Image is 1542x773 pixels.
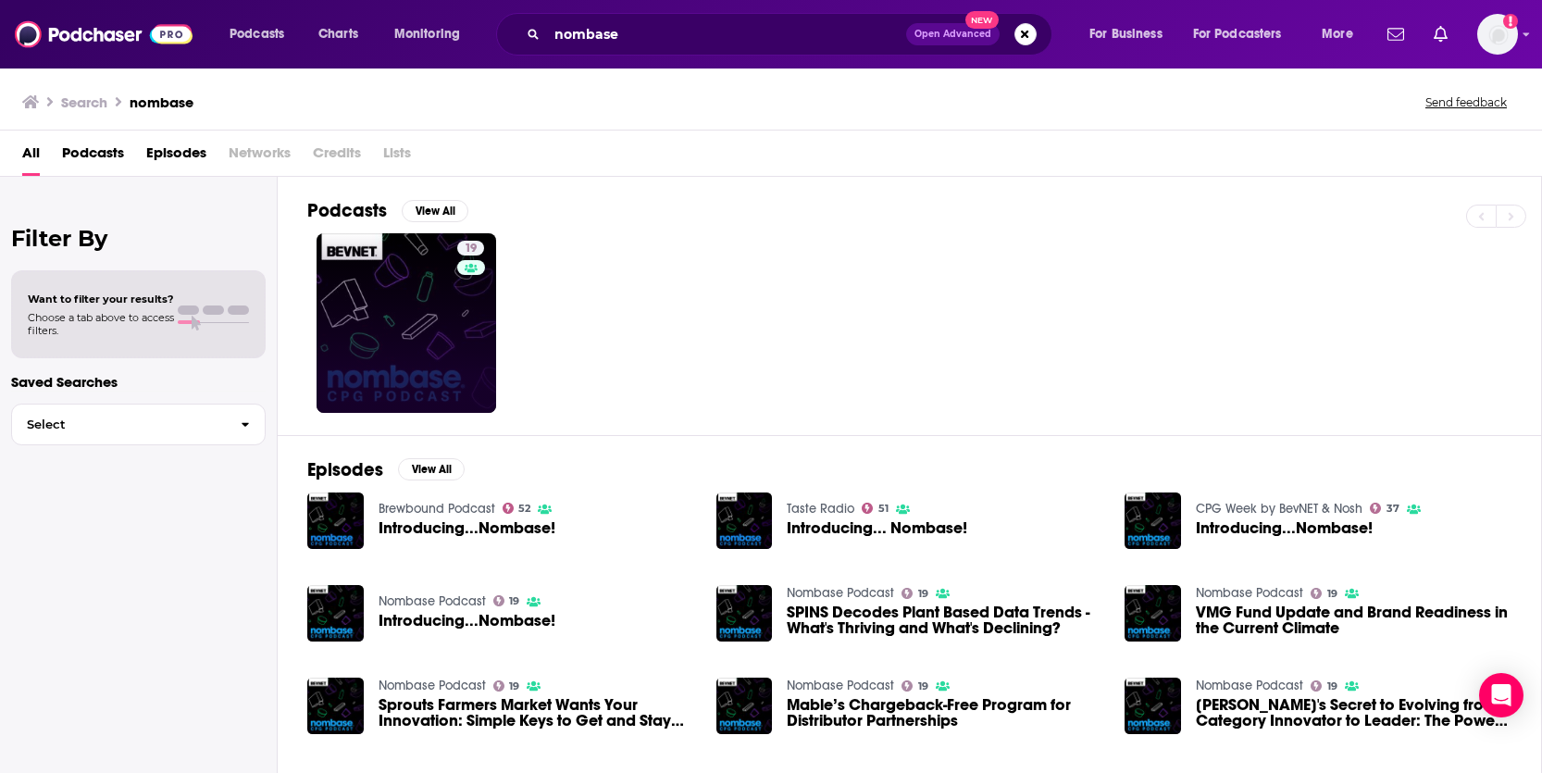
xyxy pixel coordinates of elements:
[383,138,411,176] span: Lists
[307,199,387,222] h2: Podcasts
[1311,588,1337,599] a: 19
[1196,678,1303,693] a: Nombase Podcast
[146,138,206,176] a: Episodes
[1380,19,1411,50] a: Show notifications dropdown
[11,225,266,252] h2: Filter By
[217,19,308,49] button: open menu
[1370,503,1399,514] a: 37
[1196,697,1511,729] a: Sun Noodle's Secret to Evolving from Category Innovator to Leader: The Power of Customer Collabor...
[1181,19,1309,49] button: open menu
[518,505,530,513] span: 52
[1309,19,1376,49] button: open menu
[398,458,465,480] button: View All
[379,501,495,517] a: Brewbound Podcast
[787,520,967,536] a: Introducing... Nombase!
[787,605,1102,636] a: SPINS Decodes Plant Based Data Trends - What's Thriving and What's Declining?
[514,13,1070,56] div: Search podcasts, credits, & more...
[716,585,773,642] img: SPINS Decodes Plant Based Data Trends - What's Thriving and What's Declining?
[15,17,193,52] img: Podchaser - Follow, Share and Rate Podcasts
[22,138,40,176] a: All
[787,501,854,517] a: Taste Radio
[379,593,486,609] a: Nombase Podcast
[965,11,999,29] span: New
[1311,680,1337,692] a: 19
[1196,697,1511,729] span: [PERSON_NAME]'s Secret to Evolving from Category Innovator to Leader: The Power of Customer Colla...
[509,682,519,691] span: 19
[28,311,174,337] span: Choose a tab above to access filters.
[787,697,1102,729] a: Mable’s Chargeback-Free Program for Distributor Partnerships
[307,199,468,222] a: PodcastsView All
[862,503,889,514] a: 51
[1125,585,1181,642] img: VMG Fund Update and Brand Readiness in the Current Climate
[465,240,477,258] span: 19
[379,613,555,629] a: Introducing...Nombase!
[307,492,364,549] img: Introducing...Nombase!
[1327,682,1337,691] span: 19
[1477,14,1518,55] button: Show profile menu
[62,138,124,176] a: Podcasts
[918,682,928,691] span: 19
[1089,21,1163,47] span: For Business
[509,597,519,605] span: 19
[1193,21,1282,47] span: For Podcasters
[317,233,496,413] a: 19
[307,678,364,734] img: Sprouts Farmers Market Wants Your Innovation: Simple Keys to Get and Stay on Shelf
[547,19,906,49] input: Search podcasts, credits, & more...
[1125,492,1181,549] a: Introducing...Nombase!
[379,520,555,536] a: Introducing...Nombase!
[11,373,266,391] p: Saved Searches
[307,458,383,481] h2: Episodes
[379,697,694,729] a: Sprouts Farmers Market Wants Your Innovation: Simple Keys to Get and Stay on Shelf
[503,503,531,514] a: 52
[1503,14,1518,29] svg: Add a profile image
[918,590,928,598] span: 19
[914,30,991,39] span: Open Advanced
[1420,94,1512,110] button: Send feedback
[457,241,484,256] a: 19
[1479,673,1523,717] div: Open Intercom Messenger
[906,23,1000,45] button: Open AdvancedNew
[307,458,465,481] a: EpisodesView All
[230,21,284,47] span: Podcasts
[716,492,773,549] img: Introducing... Nombase!
[12,418,226,430] span: Select
[1387,505,1399,513] span: 37
[379,678,486,693] a: Nombase Podcast
[306,19,369,49] a: Charts
[402,200,468,222] button: View All
[1196,520,1373,536] a: Introducing...Nombase!
[716,678,773,734] img: Mable’s Chargeback-Free Program for Distributor Partnerships
[318,21,358,47] span: Charts
[61,94,107,111] h3: Search
[229,138,291,176] span: Networks
[130,94,193,111] h3: nombase
[493,680,520,692] a: 19
[1322,21,1353,47] span: More
[1076,19,1186,49] button: open menu
[902,680,928,692] a: 19
[787,585,894,601] a: Nombase Podcast
[11,404,266,445] button: Select
[307,585,364,642] img: Introducing...Nombase!
[902,588,928,599] a: 19
[1196,605,1511,636] a: VMG Fund Update and Brand Readiness in the Current Climate
[878,505,889,513] span: 51
[787,678,894,693] a: Nombase Podcast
